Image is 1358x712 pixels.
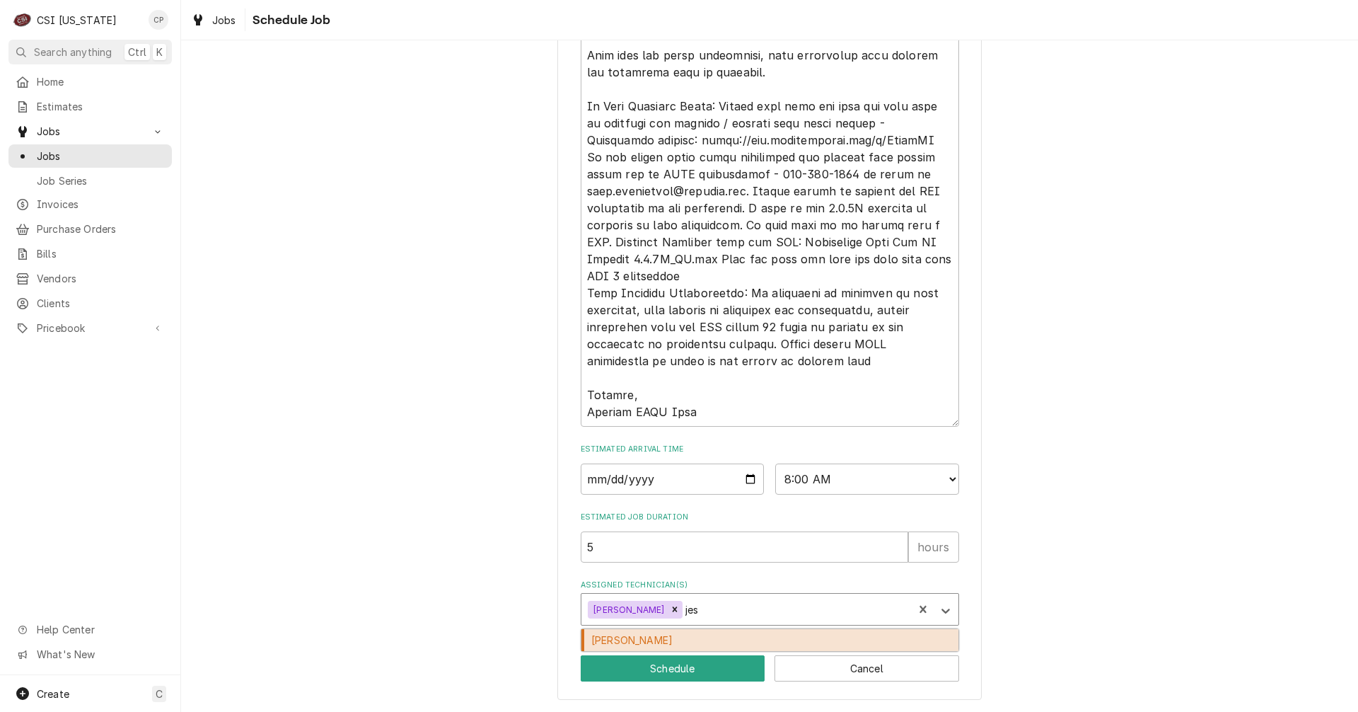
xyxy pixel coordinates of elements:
[149,10,168,30] div: Craig Pierce's Avatar
[581,655,959,682] div: Button Group Row
[8,193,172,216] a: Invoices
[37,124,144,139] span: Jobs
[248,11,331,30] span: Schedule Job
[581,629,958,651] div: [PERSON_NAME]
[37,647,163,662] span: What's New
[212,13,236,28] span: Jobs
[128,45,146,59] span: Ctrl
[581,444,959,494] div: Estimated Arrival Time
[581,512,959,523] label: Estimated Job Duration
[8,169,172,193] a: Job Series
[581,580,959,591] label: Assigned Technician(s)
[37,99,165,114] span: Estimates
[185,8,242,32] a: Jobs
[581,444,959,455] label: Estimated Arrival Time
[156,45,163,59] span: K
[775,464,959,495] select: Time Select
[37,197,165,212] span: Invoices
[588,601,667,619] div: [PERSON_NAME]
[8,217,172,241] a: Purchase Orders
[8,120,172,143] a: Go to Jobs
[37,74,165,89] span: Home
[8,618,172,641] a: Go to Help Center
[37,296,165,311] span: Clients
[37,13,117,28] div: CSI [US_STATE]
[13,10,33,30] div: C
[581,655,959,682] div: Button Group
[8,292,172,315] a: Clients
[581,655,765,682] button: Schedule
[581,464,765,495] input: Date
[774,655,959,682] button: Cancel
[37,622,163,637] span: Help Center
[667,601,683,619] div: Remove Jay Maiden
[37,271,165,286] span: Vendors
[8,144,172,168] a: Jobs
[908,532,959,563] div: hours
[37,222,165,236] span: Purchase Orders
[8,40,172,64] button: Search anythingCtrlK
[8,316,172,340] a: Go to Pricebook
[37,321,144,335] span: Pricebook
[37,246,165,261] span: Bills
[581,580,959,626] div: Assigned Technician(s)
[149,10,168,30] div: CP
[34,45,112,59] span: Search anything
[581,512,959,562] div: Estimated Job Duration
[156,687,163,701] span: C
[37,149,165,163] span: Jobs
[8,267,172,290] a: Vendors
[37,173,165,188] span: Job Series
[8,70,172,93] a: Home
[8,643,172,666] a: Go to What's New
[13,10,33,30] div: CSI Kentucky's Avatar
[8,242,172,265] a: Bills
[8,95,172,118] a: Estimates
[37,688,69,700] span: Create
